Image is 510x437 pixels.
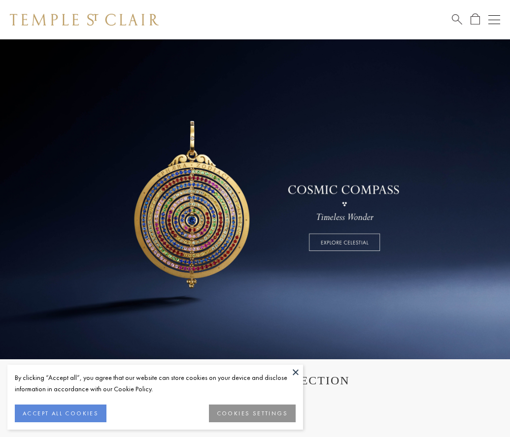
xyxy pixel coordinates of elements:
a: Search [452,13,462,26]
button: COOKIES SETTINGS [209,405,296,422]
img: Temple St. Clair [10,14,159,26]
div: By clicking “Accept all”, you agree that our website can store cookies on your device and disclos... [15,372,296,395]
button: ACCEPT ALL COOKIES [15,405,106,422]
a: Open Shopping Bag [471,13,480,26]
button: Open navigation [488,14,500,26]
